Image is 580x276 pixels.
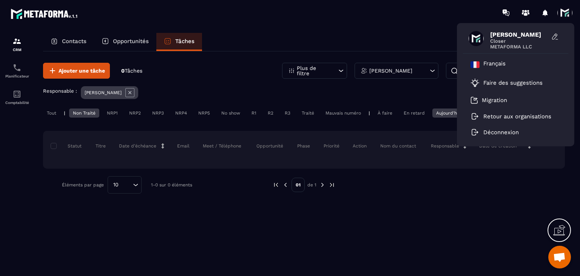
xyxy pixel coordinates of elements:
[171,109,191,118] div: NRP4
[432,109,464,118] div: Aujourd'hui
[256,143,283,149] p: Opportunité
[369,68,412,73] p: [PERSON_NAME]
[470,96,507,104] a: Migration
[121,67,142,74] p: 0
[113,38,149,45] p: Opportunités
[324,143,339,149] p: Priorité
[281,109,294,118] div: R3
[62,182,104,188] p: Éléments par page
[148,109,168,118] div: NRP3
[248,109,260,118] div: R1
[431,143,459,149] p: Responsable
[96,143,106,149] p: Titre
[2,74,32,78] p: Planificateur
[11,7,79,20] img: logo
[319,181,326,188] img: next
[177,143,190,149] p: Email
[292,178,305,192] p: 01
[203,143,241,149] p: Meet / Téléphone
[2,31,32,57] a: formationformationCRM
[322,109,365,118] div: Mauvais numéro
[2,101,32,105] p: Comptabilité
[307,182,316,188] p: de 1
[151,182,192,188] p: 1-0 sur 0 éléments
[111,181,121,189] span: 10
[374,109,396,118] div: À faire
[2,48,32,52] p: CRM
[59,67,105,74] span: Ajouter une tâche
[156,33,202,51] a: Tâches
[43,88,77,94] p: Responsable :
[85,90,122,95] p: [PERSON_NAME]
[548,246,571,268] div: Ouvrir le chat
[94,33,156,51] a: Opportunités
[297,65,330,76] p: Plus de filtre
[62,38,86,45] p: Contacts
[353,143,367,149] p: Action
[43,33,94,51] a: Contacts
[69,109,99,118] div: Non Traité
[483,113,551,120] p: Retour aux organisations
[273,181,279,188] img: prev
[490,44,547,50] span: METAFORMA LLC
[125,109,145,118] div: NRP2
[482,97,507,104] p: Migration
[483,129,519,136] p: Déconnexion
[12,37,22,46] img: formation
[490,38,547,44] span: Closer
[329,181,335,188] img: next
[64,110,65,116] p: |
[380,143,416,149] p: Nom du contact
[490,31,547,38] span: [PERSON_NAME]
[12,63,22,72] img: scheduler
[282,181,289,188] img: prev
[103,109,122,118] div: NRP1
[175,38,194,45] p: Tâches
[217,109,244,118] div: No show
[483,60,506,69] p: Français
[2,57,32,84] a: schedulerschedulerPlanificateur
[43,109,60,118] div: Tout
[297,143,310,149] p: Phase
[470,113,551,120] a: Retour aux organisations
[43,63,110,79] button: Ajouter une tâche
[12,90,22,99] img: accountant
[194,109,214,118] div: NRP5
[125,68,142,74] span: Tâches
[121,181,131,189] input: Search for option
[52,143,82,149] p: Statut
[369,110,370,116] p: |
[2,84,32,110] a: accountantaccountantComptabilité
[298,109,318,118] div: Traité
[483,79,543,86] p: Faire des suggestions
[400,109,429,118] div: En retard
[108,176,142,194] div: Search for option
[470,78,551,87] a: Faire des suggestions
[264,109,277,118] div: R2
[119,143,156,149] p: Date d’échéance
